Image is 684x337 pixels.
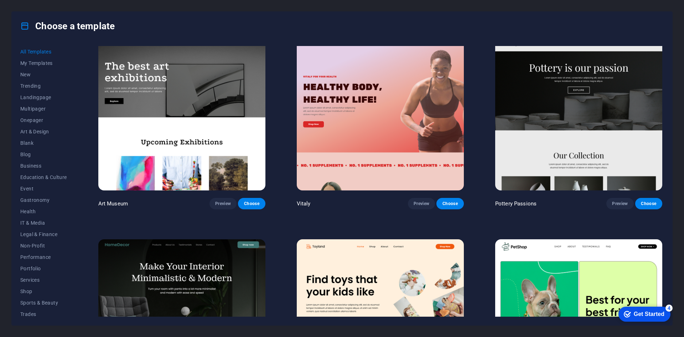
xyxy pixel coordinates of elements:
[20,140,67,146] span: Blank
[244,201,259,206] span: Choose
[20,72,67,77] span: New
[20,209,67,214] span: Health
[495,200,537,207] p: Pottery Passions
[20,103,67,114] button: Multipager
[297,200,311,207] p: Vitaly
[606,198,633,209] button: Preview
[20,95,67,100] span: Landingpage
[20,46,67,57] button: All Templates
[20,229,67,240] button: Legal & Finance
[20,60,67,66] span: My Templates
[98,200,128,207] p: Art Museum
[20,311,67,317] span: Trades
[442,201,458,206] span: Choose
[20,243,67,249] span: Non-Profit
[20,240,67,251] button: Non-Profit
[20,289,67,294] span: Shop
[20,266,67,271] span: Portfolio
[20,49,67,55] span: All Templates
[20,106,67,112] span: Multipager
[20,274,67,286] button: Services
[641,201,657,206] span: Choose
[6,4,58,19] div: Get Started 4 items remaining, 20% complete
[20,300,67,306] span: Sports & Beauty
[20,251,67,263] button: Performance
[436,198,463,209] button: Choose
[53,1,60,9] div: 4
[238,198,265,209] button: Choose
[20,194,67,206] button: Gastronomy
[20,137,67,149] button: Blank
[20,206,67,217] button: Health
[612,201,628,206] span: Preview
[20,174,67,180] span: Education & Culture
[21,8,52,14] div: Get Started
[20,220,67,226] span: IT & Media
[20,186,67,192] span: Event
[20,297,67,308] button: Sports & Beauty
[20,277,67,283] span: Services
[20,263,67,274] button: Portfolio
[20,69,67,80] button: New
[495,36,662,190] img: Pottery Passions
[635,198,662,209] button: Choose
[20,172,67,183] button: Education & Culture
[20,149,67,160] button: Blog
[20,126,67,137] button: Art & Design
[414,201,429,206] span: Preview
[20,308,67,320] button: Trades
[20,197,67,203] span: Gastronomy
[408,198,435,209] button: Preview
[20,183,67,194] button: Event
[20,286,67,297] button: Shop
[20,80,67,92] button: Trending
[20,83,67,89] span: Trending
[20,217,67,229] button: IT & Media
[209,198,237,209] button: Preview
[20,57,67,69] button: My Templates
[20,231,67,237] span: Legal & Finance
[20,152,67,157] span: Blog
[20,92,67,103] button: Landingpage
[20,129,67,134] span: Art & Design
[20,254,67,260] span: Performance
[20,160,67,172] button: Business
[20,117,67,123] span: Onepager
[215,201,231,206] span: Preview
[98,36,265,190] img: Art Museum
[20,163,67,169] span: Business
[297,36,464,190] img: Vitaly
[20,114,67,126] button: Onepager
[20,20,115,32] h4: Choose a template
